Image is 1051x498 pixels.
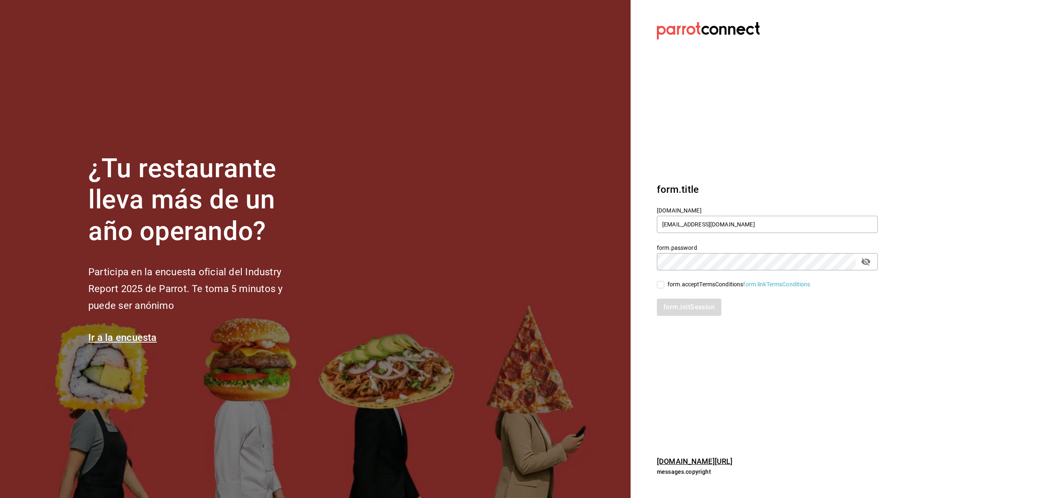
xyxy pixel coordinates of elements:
button: passwordField [859,255,873,269]
label: [DOMAIN_NAME] [657,207,878,213]
label: form.password [657,244,878,250]
input: form.placeHolderEmail [657,216,878,233]
a: form.linkTermsConditions [743,281,810,288]
h1: ¿Tu restaurante lleva más de un año operando? [88,153,310,247]
h3: form.title [657,182,878,197]
a: Ir a la encuesta [88,332,157,343]
p: messages.copyright [657,468,878,476]
div: form.acceptTermsConditions [668,280,810,289]
a: [DOMAIN_NAME][URL] [657,457,732,466]
h2: Participa en la encuesta oficial del Industry Report 2025 de Parrot. Te toma 5 minutos y puede se... [88,264,310,314]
